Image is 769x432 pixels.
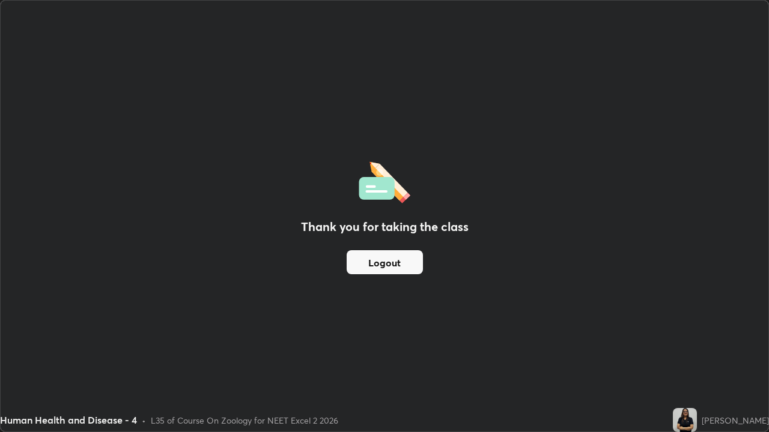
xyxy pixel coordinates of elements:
[151,414,338,427] div: L35 of Course On Zoology for NEET Excel 2 2026
[301,218,469,236] h2: Thank you for taking the class
[702,414,769,427] div: [PERSON_NAME]
[142,414,146,427] div: •
[359,158,410,203] img: offlineFeedback.1438e8b3.svg
[347,250,423,274] button: Logout
[673,408,697,432] img: c6438dad0c3c4b4ca32903e77dc45fa4.jpg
